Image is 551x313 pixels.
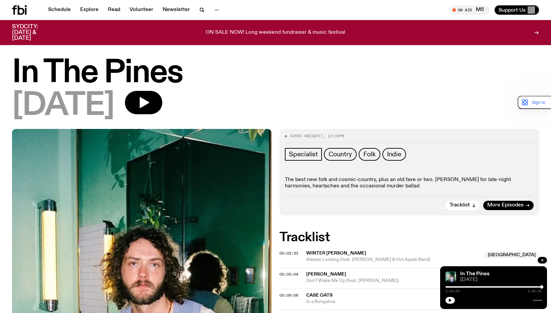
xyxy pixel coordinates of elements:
[280,251,298,256] span: 00:02:33
[445,290,460,293] span: 2:00:00
[324,148,357,161] a: Country
[499,7,526,13] span: Support Us
[285,148,322,161] a: Specialist
[382,148,406,161] a: Indie
[449,203,470,208] span: Tracklist
[280,231,539,244] h2: Tracklist
[44,5,75,15] a: Schedule
[159,5,194,15] a: Newsletter
[285,177,534,189] p: The best new folk and cosmic-country, plus an old fave or two. [PERSON_NAME] for late-night harmo...
[306,257,481,263] span: Always Looking (feat. [PERSON_NAME] & Hot Apple Band)
[387,151,401,158] span: Indie
[289,151,318,158] span: Specialist
[306,293,333,298] span: Case Oats
[495,5,539,15] button: Support Us
[280,272,298,277] span: 00:05:04
[104,5,124,15] a: Read
[483,201,534,210] a: More Episodes
[280,294,298,297] button: 00:09:08
[76,5,103,15] a: Explore
[126,5,157,15] a: Volunteer
[280,273,298,276] button: 00:05:04
[445,201,480,210] button: Tracklist
[460,277,542,282] span: [DATE]
[528,290,542,293] span: 2:00:00
[323,133,344,139] span: , 12:00pm
[309,133,323,139] span: [DATE]
[363,151,376,158] span: Folk
[12,91,114,121] span: [DATE]
[306,251,366,256] span: Winter [PERSON_NAME]
[306,299,539,305] span: In a Bungalow
[359,148,380,161] a: Folk
[460,271,490,277] a: In The Pines
[290,133,309,139] span: Aired on
[449,5,489,15] button: On AirM5
[280,293,298,298] span: 00:09:08
[12,24,55,41] h3: SYDCITY: [DATE] & [DATE]
[280,252,298,255] button: 00:02:33
[485,252,539,258] span: [GEOGRAPHIC_DATA]
[206,30,345,36] p: ON SALE NOW! Long weekend fundraiser & music festival
[487,203,524,208] span: More Episodes
[329,151,352,158] span: Country
[306,278,539,284] span: Don't Wake Me Up (feat. [PERSON_NAME])
[306,272,346,277] span: [PERSON_NAME]
[12,58,539,88] h1: In The Pines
